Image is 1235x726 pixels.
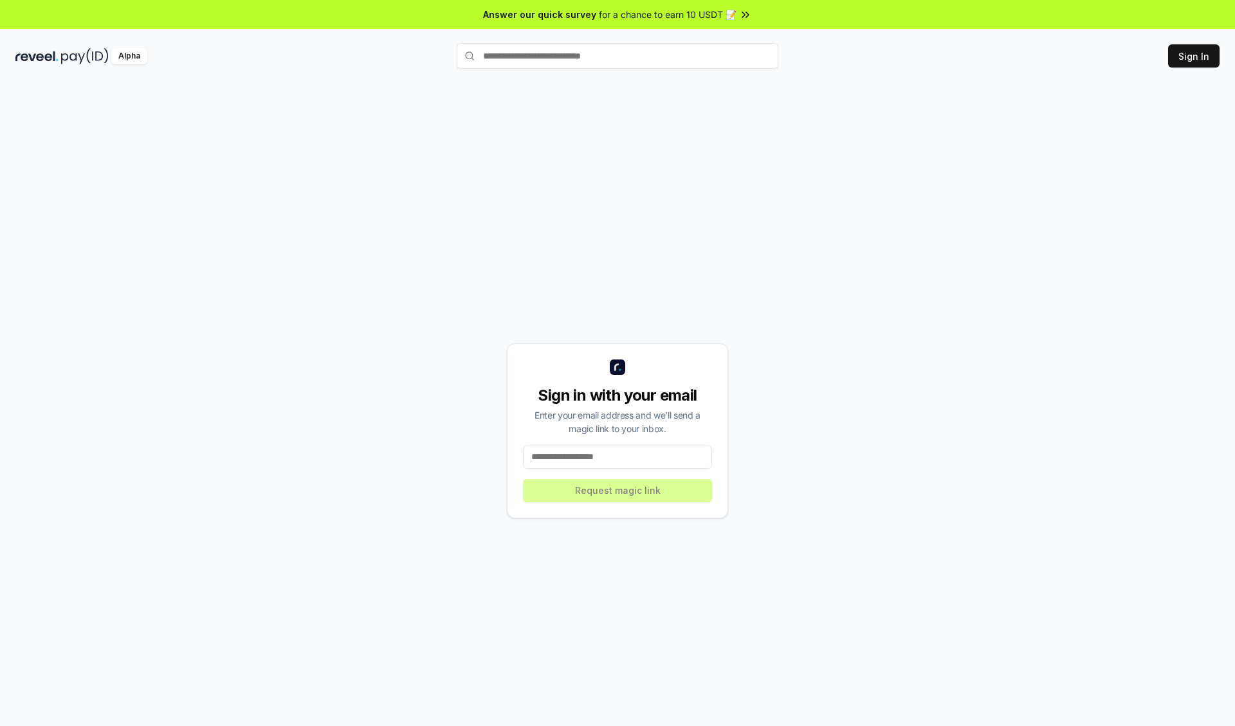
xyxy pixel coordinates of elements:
div: Enter your email address and we’ll send a magic link to your inbox. [523,408,712,435]
img: logo_small [610,359,625,375]
img: pay_id [61,48,109,64]
span: for a chance to earn 10 USDT 📝 [599,8,736,21]
div: Sign in with your email [523,385,712,406]
img: reveel_dark [15,48,59,64]
span: Answer our quick survey [483,8,596,21]
div: Alpha [111,48,147,64]
button: Sign In [1168,44,1220,68]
